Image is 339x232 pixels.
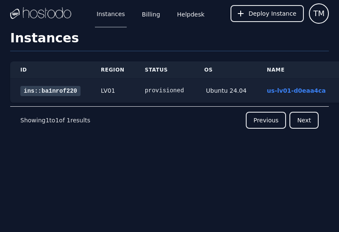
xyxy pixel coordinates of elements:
[10,61,91,79] th: ID
[55,117,59,124] span: 1
[10,30,329,51] h1: Instances
[101,86,125,95] div: LV01
[194,61,257,79] th: OS
[10,106,329,134] nav: Pagination
[135,61,194,79] th: Status
[10,7,71,20] img: Logo
[91,61,135,79] th: Region
[257,61,336,79] th: Name
[309,3,329,24] button: User menu
[248,9,296,18] span: Deploy Instance
[289,112,319,129] button: Next
[67,117,70,124] span: 1
[204,86,247,95] div: Ubuntu 24.04
[20,86,81,96] a: ins::ba1nrof220
[231,5,304,22] button: Deploy Instance
[246,112,286,129] button: Previous
[267,87,326,94] a: us-lv01-d0eaa4ca
[313,8,325,19] span: TM
[20,116,90,124] p: Showing to of results
[145,86,184,95] div: provisioned
[45,117,49,124] span: 1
